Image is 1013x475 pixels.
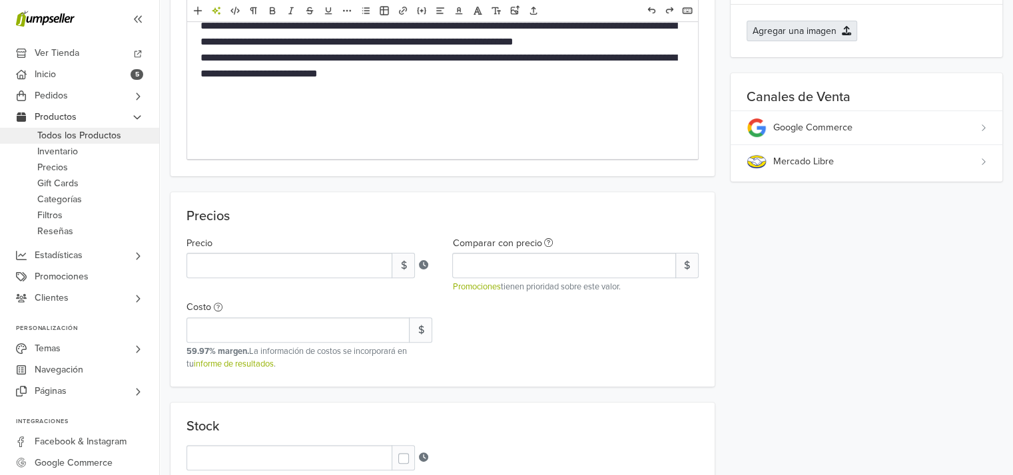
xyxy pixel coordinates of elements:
p: Stock [186,418,699,434]
a: Subir archivos [525,2,542,19]
span: Pedidos [35,85,68,106]
span: $ [409,317,432,343]
span: Ver Tienda [35,43,79,64]
a: Lista [357,2,374,19]
span: $ [392,253,415,278]
span: Todos los Productos [37,128,121,144]
span: Filtros [37,208,63,224]
a: Negrita [264,2,281,19]
p: Precios [186,208,699,224]
label: Costo [186,300,222,315]
a: Alineación [432,2,449,19]
small: tienen prioridad sobre este valor. [452,281,698,293]
a: Tabla [376,2,393,19]
div: Mercado Libre [773,154,980,169]
img: sc_google_logo.png [747,118,767,138]
a: Cursiva [282,2,300,19]
span: Clientes [35,287,69,309]
a: Herramientas de IA [208,2,225,19]
div: Google Commerce [773,120,980,135]
span: Temas [35,338,61,359]
span: Categorías [37,192,82,208]
a: informe de resultados [194,359,274,369]
label: Precio [186,236,212,251]
a: Subrayado [320,2,337,19]
a: Enlace [394,2,412,19]
span: Promociones [35,266,89,287]
a: Color del texto [450,2,468,19]
a: Promociones [452,281,500,292]
img: sc_mercado_libre.png [747,152,767,172]
span: Inventario [37,144,78,160]
label: Comparar con precio [452,236,553,251]
a: Más formato [338,2,356,19]
span: Facebook & Instagram [35,431,127,452]
span: Precios [37,160,68,176]
strong: 59.97% margen. [186,346,249,357]
button: Agregar una imagen [747,21,857,41]
span: Estadísticas [35,245,83,266]
a: Google Commerce [731,110,1002,145]
span: Reseñas [37,224,73,239]
p: Personalización [16,325,159,333]
a: Fuente [469,2,486,19]
a: Añadir [189,2,206,19]
a: Atajos [679,2,696,19]
a: Tamaño de fuente [488,2,505,19]
span: 5 [131,69,143,80]
span: Gift Cards [37,176,79,192]
span: Páginas [35,381,67,402]
a: Deshacer [643,2,660,19]
p: Canales de Venta [747,89,986,105]
span: $ [675,253,699,278]
span: Productos [35,106,77,128]
a: Eliminado [301,2,318,19]
span: Navegación [35,359,83,381]
a: HTML [226,2,244,19]
a: Mercado Libre [731,145,1002,178]
a: Subir imágenes [506,2,523,19]
span: La información de costos se incorporará en tu . [186,346,407,369]
span: Inicio [35,64,56,85]
a: Incrustar [413,2,430,19]
span: Google Commerce [35,452,113,474]
p: Integraciones [16,418,159,426]
a: Rehacer [661,2,678,19]
a: Formato [245,2,262,19]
